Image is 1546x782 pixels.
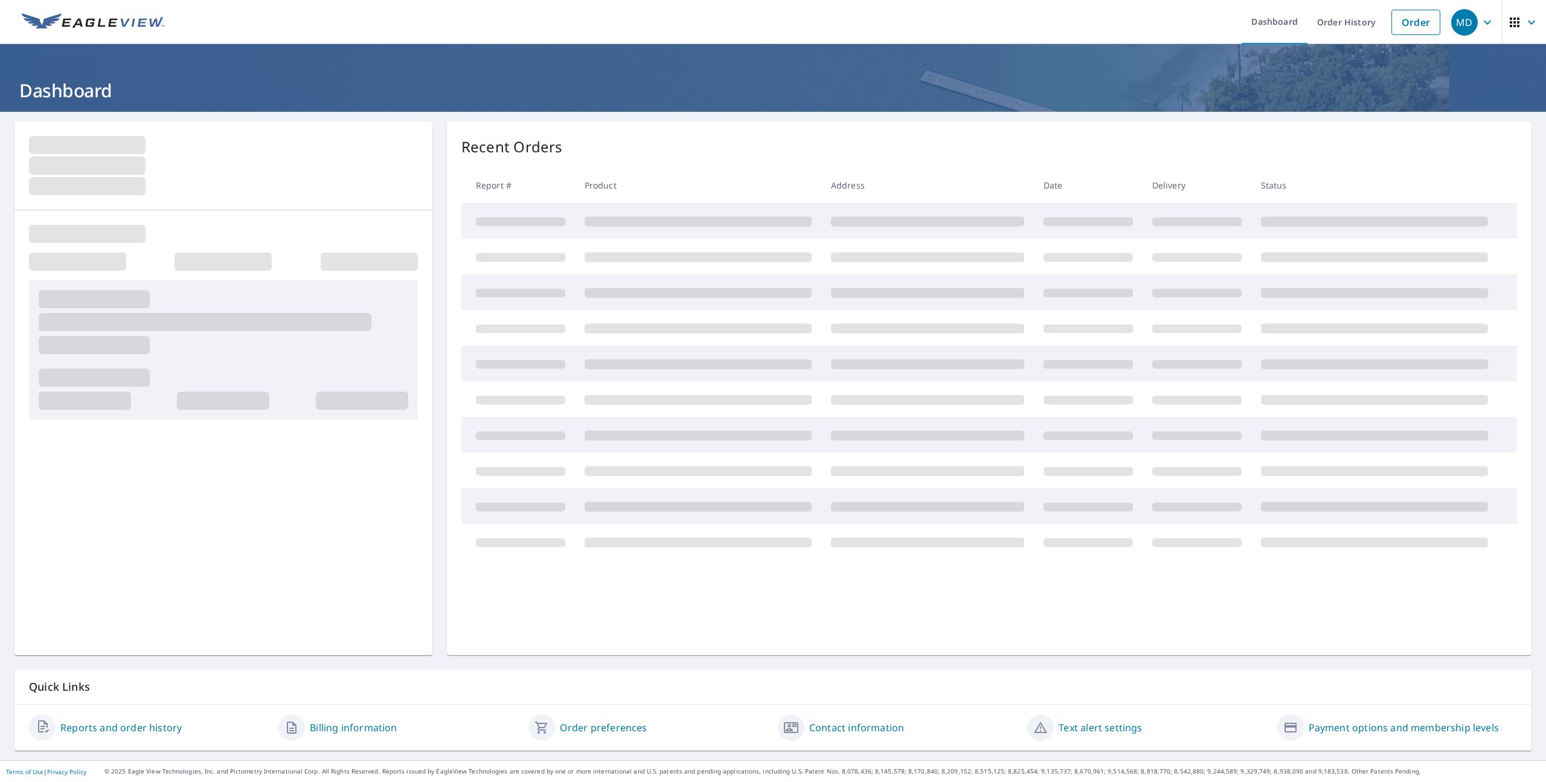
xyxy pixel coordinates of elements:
[1143,167,1251,203] th: Delivery
[1391,10,1440,35] a: Order
[575,167,821,203] th: Product
[461,136,563,158] p: Recent Orders
[14,78,1532,103] h1: Dashboard
[821,167,1034,203] th: Address
[104,767,1540,776] p: © 2025 Eagle View Technologies, Inc. and Pictometry International Corp. All Rights Reserved. Repo...
[47,767,86,776] a: Privacy Policy
[1451,9,1478,36] div: MD
[6,768,86,775] p: |
[60,720,182,735] a: Reports and order history
[560,720,647,735] a: Order preferences
[22,13,164,31] img: EV Logo
[6,767,43,776] a: Terms of Use
[310,720,397,735] a: Billing information
[809,720,904,735] a: Contact information
[1251,167,1498,203] th: Status
[1059,720,1142,735] a: Text alert settings
[1034,167,1143,203] th: Date
[1309,720,1499,735] a: Payment options and membership levels
[29,679,1517,694] p: Quick Links
[461,167,575,203] th: Report #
